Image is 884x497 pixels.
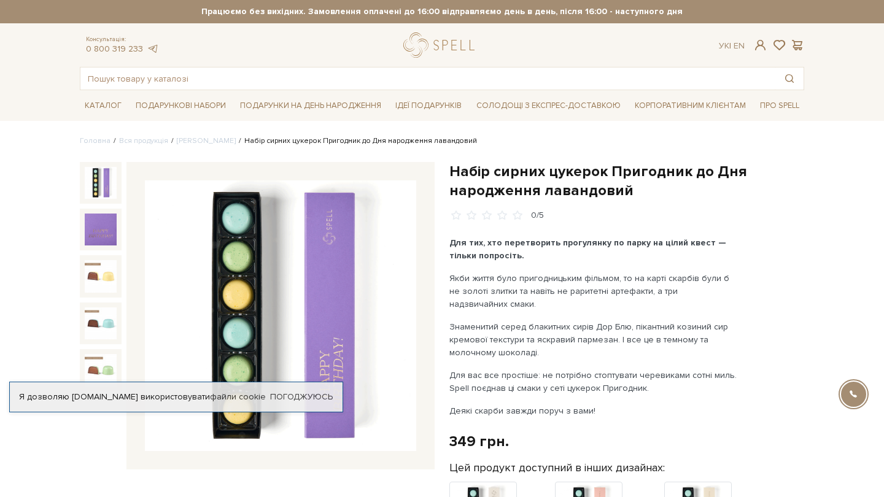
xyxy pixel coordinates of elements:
[80,6,804,17] strong: Працюємо без вихідних. Замовлення оплачені до 16:00 відправляємо день в день, після 16:00 - насту...
[755,96,804,115] a: Про Spell
[80,67,775,90] input: Пошук товару у каталозі
[630,96,751,115] a: Корпоративним клієнтам
[80,96,126,115] a: Каталог
[131,96,231,115] a: Подарункові набори
[85,214,117,245] img: Набір сирних цукерок Пригодник до Дня народження лавандовий
[449,404,737,417] p: Деякі скарби завжди поруч з вами!
[449,162,804,200] h1: Набір сирних цукерок Пригодник до Дня народження лавандовий
[85,167,117,199] img: Набір сирних цукерок Пригодник до Дня народження лавандовий
[235,96,386,115] a: Подарунки на День народження
[734,40,745,51] a: En
[390,96,467,115] a: Ідеї подарунків
[449,461,665,475] label: Цей продукт доступний в інших дизайнах:
[236,136,477,147] li: Набір сирних цукерок Пригодник до Дня народження лавандовий
[449,237,726,261] b: Для тих, хто перетворить прогулянку по парку на цілий квест — тільки попросіть.
[86,44,143,54] a: 0 800 319 233
[10,391,343,403] div: Я дозволяю [DOMAIN_NAME] використовувати
[86,36,158,44] span: Консультація:
[719,40,745,52] div: Ук
[270,391,333,403] a: Погоджуюсь
[449,272,737,310] p: Якби життя було пригодницьким фільмом, то на карті скарбів були б не золоті злитки та навіть не р...
[80,136,110,145] a: Головна
[85,260,117,292] img: Набір сирних цукерок Пригодник до Дня народження лавандовий
[85,307,117,339] img: Набір сирних цукерок Пригодник до Дня народження лавандовий
[449,320,737,359] p: Знаменитий серед блакитних сирів Дор Блю, пікантний козиний сир кремової текстури та яскравий пар...
[210,391,266,402] a: файли cookie
[403,33,480,58] a: logo
[119,136,168,145] a: Вся продукція
[85,354,117,386] img: Набір сирних цукерок Пригодник до Дня народження лавандовий
[531,210,544,222] div: 0/5
[775,67,804,90] button: Пошук товару у каталозі
[729,40,731,51] span: |
[471,95,626,116] a: Солодощі з експрес-доставкою
[146,44,158,54] a: telegram
[177,136,236,145] a: [PERSON_NAME]
[145,180,416,452] img: Набір сирних цукерок Пригодник до Дня народження лавандовий
[449,369,737,395] p: Для вас все простіше: не потрібно стоптувати черевиками сотні миль. Spell поєднав ці смаки у сеті...
[449,432,509,451] div: 349 грн.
